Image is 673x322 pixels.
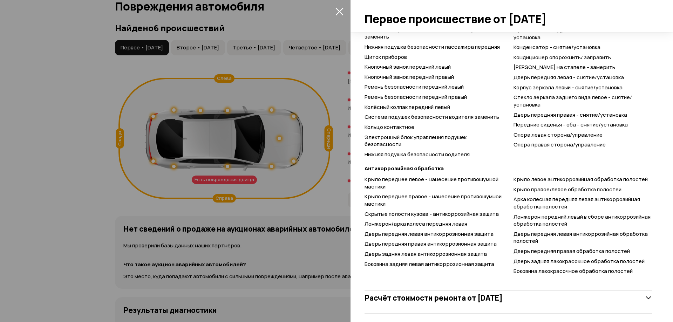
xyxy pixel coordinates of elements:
span: Колёсный колпак передний левый [365,103,450,111]
span: Нижняя подушка безопасности водителя [365,151,470,158]
span: Арка колесная передняя левая антикоррозийная обработка полостей [514,196,640,210]
span: Крыло переднее правое - нанесение противошумной мастики [365,193,502,207]
span: Дверь задняя лакокрасочное обработка полостей [514,258,645,265]
span: Дверь задняя левая антикоррозионная защита [365,250,487,258]
span: Опора правая сторона/управление [514,141,606,148]
span: Кнопочный замок передний правый [365,73,454,81]
span: Конденсатор - снятие/установка [514,43,600,51]
button: закрыть [334,6,345,17]
span: Боковина задняя левая антикоррозионная защита [365,260,494,268]
span: Пусковой блок подушки безопасности снятие/установка [514,26,632,41]
span: Система подушек безопасности пассажира заменить [365,26,478,41]
h3: Расчёт стоимости ремонта от [DATE] [365,293,503,302]
span: Стекло зеркала заднего вида левое - снятие/установка [514,94,632,108]
span: Корпус зеркала левый - снятие/установка [514,84,623,91]
span: Дверь передняя левая антикоррозионная защита [365,230,494,238]
span: Ремень безопасности передний левый [365,83,464,90]
span: Лонжерон передний левый в сборе антикоррозийная обработка полостей [514,213,651,228]
span: Кондиционер опорожнить/ заправить [514,54,611,61]
span: Боковина лакокрасочное обработка полостей [514,267,633,275]
span: Передние сиденья - оба - снятие/установка [514,121,628,128]
span: Система подушек безопасности водителя заменить [365,113,499,121]
span: Дверь передняя левая антикоррозийная обработка полостей [514,230,648,245]
strong: Антикоррозийная обработка [365,165,652,172]
span: Электронный блок управления подушек безопасности [365,133,467,148]
span: Дверь передняя левая - снятие/установка [514,74,624,81]
span: Крыло левое антикоррозийная обработка полостей [514,176,648,183]
span: Крыло правое/левое обработка полостей [514,186,621,193]
span: [PERSON_NAME] на стапеле - замерить [514,63,615,71]
span: Крыло переднее левое - нанесение противошумной мастики [365,176,498,190]
span: Кнопочный замок передний левый [365,63,451,70]
span: Кольцо контактное [365,123,414,131]
span: Скрытые полости кузова - антикоррозийная защита [365,210,499,218]
span: Нижняя подушка безопасности пассажира передняя [365,43,500,50]
span: Лонжерон/арка колеса передняя левая [365,220,467,227]
span: Ремень безопасности передний правый [365,93,467,101]
span: Щиток приборов [365,53,407,61]
span: Дверь передняя правая - снятие/установка [514,111,627,118]
span: Дверь передняя правая обработка полостей [514,247,630,255]
span: Дверь передняя правая антикоррозионная защита [365,240,497,247]
span: Опора левая сторона/управление [514,131,603,138]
